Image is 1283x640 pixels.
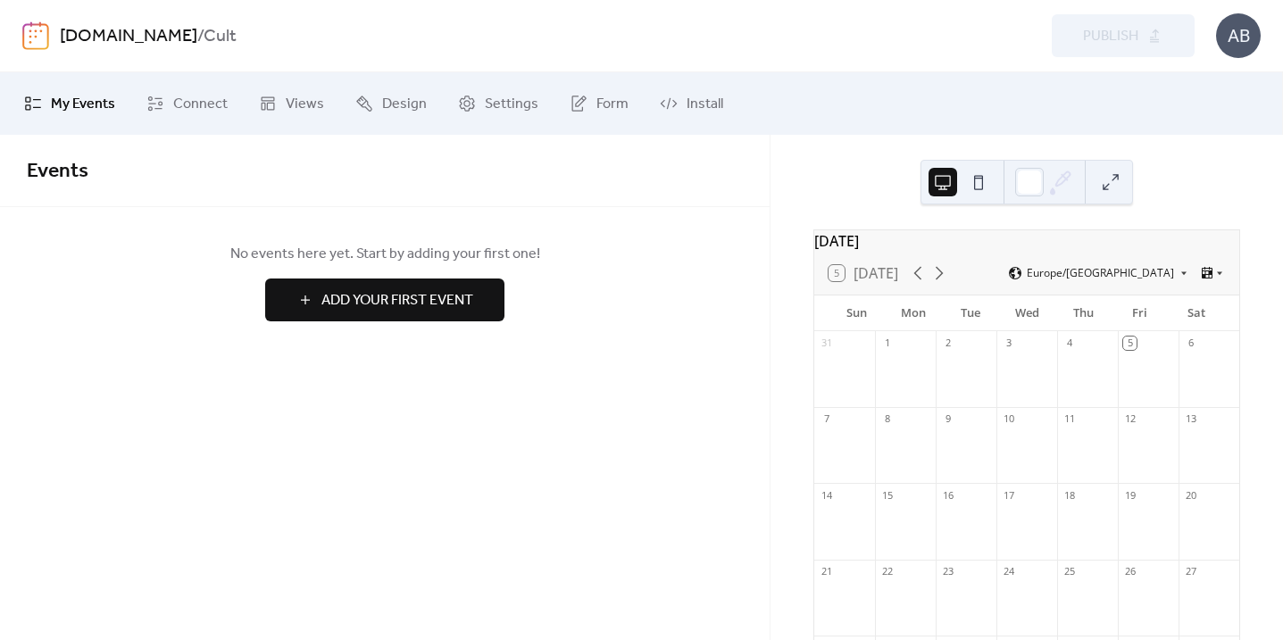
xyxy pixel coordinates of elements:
[27,244,743,265] span: No events here yet. Start by adding your first one!
[1062,337,1076,350] div: 4
[1184,488,1197,502] div: 20
[880,337,894,350] div: 1
[880,565,894,578] div: 22
[1062,412,1076,426] div: 11
[445,79,552,128] a: Settings
[197,20,204,54] b: /
[1002,337,1015,350] div: 3
[1062,565,1076,578] div: 25
[27,152,88,191] span: Events
[880,488,894,502] div: 15
[382,94,427,115] span: Design
[173,94,228,115] span: Connect
[485,94,538,115] span: Settings
[820,488,833,502] div: 14
[1184,337,1197,350] div: 6
[11,79,129,128] a: My Events
[1002,565,1015,578] div: 24
[1002,488,1015,502] div: 17
[942,295,998,331] div: Tue
[321,290,473,312] span: Add Your First Event
[1027,268,1174,278] span: Europe/[GEOGRAPHIC_DATA]
[286,94,324,115] span: Views
[814,230,1239,252] div: [DATE]
[998,295,1054,331] div: Wed
[941,565,954,578] div: 23
[1123,337,1137,350] div: 5
[1062,488,1076,502] div: 18
[880,412,894,426] div: 8
[27,278,743,321] a: Add Your First Event
[133,79,241,128] a: Connect
[820,565,833,578] div: 21
[265,278,504,321] button: Add Your First Event
[246,79,337,128] a: Views
[596,94,629,115] span: Form
[941,488,954,502] div: 16
[51,94,115,115] span: My Events
[1055,295,1112,331] div: Thu
[342,79,440,128] a: Design
[1123,488,1137,502] div: 19
[1123,565,1137,578] div: 26
[556,79,642,128] a: Form
[941,337,954,350] div: 2
[1184,565,1197,578] div: 27
[886,295,942,331] div: Mon
[941,412,954,426] div: 9
[820,412,833,426] div: 7
[204,20,237,54] b: Cult
[687,94,723,115] span: Install
[1184,412,1197,426] div: 13
[60,20,197,54] a: [DOMAIN_NAME]
[1112,295,1168,331] div: Fri
[829,295,885,331] div: Sun
[1002,412,1015,426] div: 10
[646,79,737,128] a: Install
[820,337,833,350] div: 31
[1216,13,1261,58] div: AB
[1123,412,1137,426] div: 12
[22,21,49,50] img: logo
[1169,295,1225,331] div: Sat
